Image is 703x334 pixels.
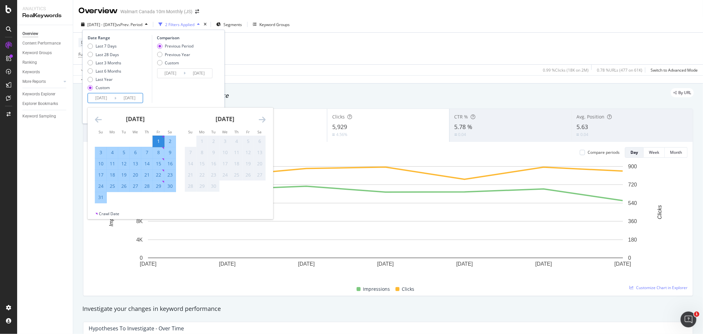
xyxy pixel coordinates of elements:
[130,147,141,158] td: Selected. Wednesday, August 6, 2025
[188,129,192,134] small: Su
[164,181,176,192] td: Selected. Saturday, August 30, 2025
[106,169,118,181] td: Selected. Monday, August 18, 2025
[156,19,202,30] button: 2 Filters Applied
[118,158,130,169] td: Selected. Tuesday, August 12, 2025
[576,114,604,120] span: Avg. Position
[628,164,637,169] text: 900
[99,211,119,217] div: Crawl Date
[82,305,694,313] div: Investigate your changes in keyword performance
[211,129,216,134] small: Tu
[164,147,176,158] td: Selected. Saturday, August 9, 2025
[153,149,164,156] div: 8
[88,43,121,49] div: Last 7 Days
[141,160,153,167] div: 14
[130,149,141,156] div: 6
[89,163,682,278] div: A chart.
[242,169,254,181] td: Not available. Friday, September 26, 2025
[118,181,130,192] td: Selected. Tuesday, August 26, 2025
[141,183,153,189] div: 28
[543,67,589,73] div: 0.99 % Clicks ( 18K on 2M )
[22,59,68,66] a: Ranking
[96,43,117,49] div: Last 7 Days
[208,158,219,169] td: Not available. Tuesday, September 16, 2025
[22,113,56,120] div: Keyword Sampling
[196,147,208,158] td: Not available. Monday, September 8, 2025
[96,77,113,82] div: Last Year
[106,147,118,158] td: Selected. Monday, August 4, 2025
[157,43,193,49] div: Previous Period
[122,129,126,134] small: Tu
[157,52,193,57] div: Previous Year
[185,183,196,189] div: 28
[22,100,68,107] a: Explorer Bookmarks
[165,60,179,66] div: Custom
[222,129,227,134] small: We
[141,169,153,181] td: Selected. Thursday, August 21, 2025
[157,60,193,66] div: Custom
[196,169,208,181] td: Not available. Monday, September 22, 2025
[363,285,390,293] span: Impressions
[199,129,205,134] small: Mo
[88,60,121,66] div: Last 3 Months
[96,85,110,90] div: Custom
[88,108,273,211] div: Calendar
[216,115,234,123] strong: [DATE]
[116,93,143,103] input: End Date
[208,136,219,147] td: Not available. Tuesday, September 2, 2025
[81,40,94,45] span: Device
[588,150,620,155] div: Compare periods
[141,147,153,158] td: Selected. Thursday, August 7, 2025
[130,183,141,189] div: 27
[99,129,103,134] small: Su
[242,158,254,169] td: Not available. Friday, September 19, 2025
[185,172,196,178] div: 21
[107,149,118,156] div: 4
[576,134,579,136] img: Equal
[196,172,208,178] div: 22
[130,160,141,167] div: 13
[636,285,688,290] span: Customize Chart in Explorer
[332,134,335,136] img: Equal
[196,136,208,147] td: Selected as end date. Monday, September 1, 2025
[89,325,184,332] div: Hypotheses to Investigate - Over Time
[78,19,150,30] button: [DATE] - [DATE]vsPrev. Period
[95,116,102,124] div: Move backward to switch to the previous month.
[535,261,552,267] text: [DATE]
[141,158,153,169] td: Selected. Thursday, August 14, 2025
[22,50,52,56] div: Keyword Groups
[168,129,172,134] small: Sa
[628,182,637,187] text: 720
[88,77,121,82] div: Last Year
[22,40,61,47] div: Content Performance
[164,183,176,189] div: 30
[88,68,121,74] div: Last 6 Months
[95,192,106,203] td: Selected. Sunday, August 31, 2025
[108,198,114,226] text: Impressions
[22,50,68,56] a: Keyword Groups
[88,93,114,103] input: Start Date
[140,261,156,267] text: [DATE]
[630,285,688,290] a: Customize Chart in Explorer
[576,123,588,131] span: 5.63
[208,149,219,156] div: 9
[96,60,121,66] div: Last 3 Months
[107,172,118,178] div: 18
[231,138,242,145] div: 4
[186,69,212,78] input: End Date
[196,149,208,156] div: 8
[580,132,588,137] div: 0.04
[259,116,266,124] div: Move forward to switch to the next month.
[644,147,665,158] button: Week
[657,205,662,219] text: Clicks
[116,22,142,27] span: vs Prev. Period
[219,261,235,267] text: [DATE]
[106,181,118,192] td: Selected. Monday, August 25, 2025
[456,261,473,267] text: [DATE]
[185,147,196,158] td: Not available. Sunday, September 7, 2025
[106,158,118,169] td: Selected. Monday, August 11, 2025
[130,169,141,181] td: Selected. Wednesday, August 20, 2025
[165,22,194,27] div: 2 Filters Applied
[153,138,164,145] div: 1
[126,115,145,123] strong: [DATE]
[208,172,219,178] div: 23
